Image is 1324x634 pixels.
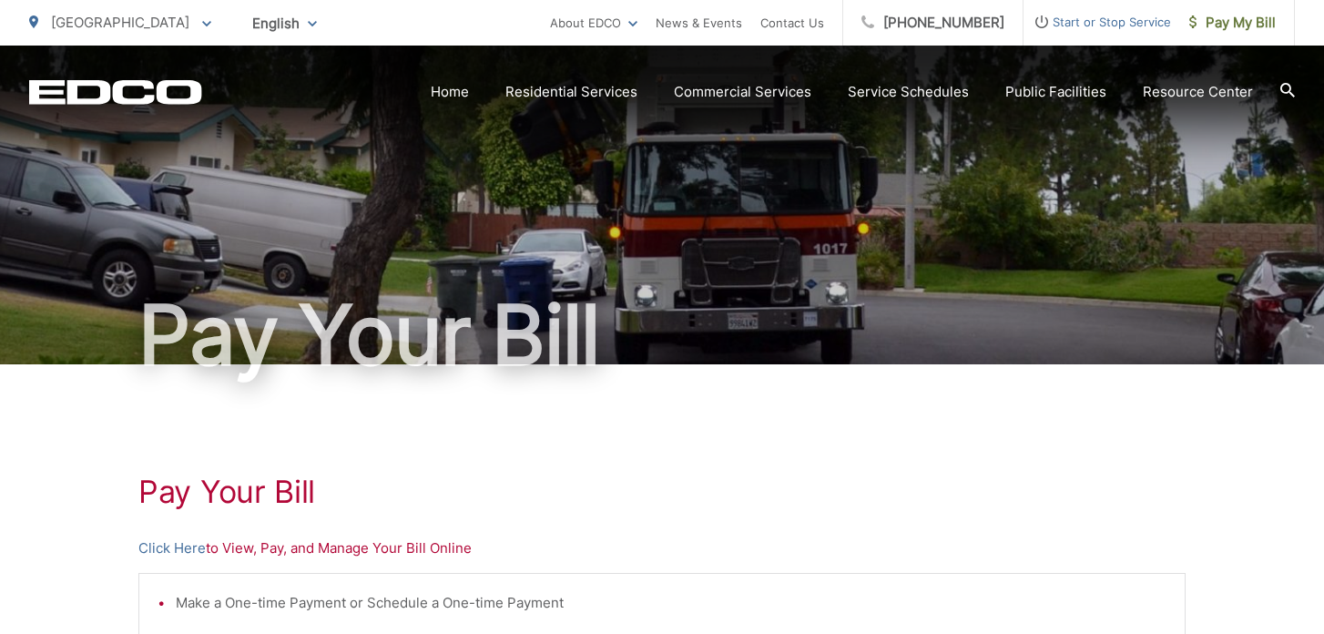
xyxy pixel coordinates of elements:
[505,81,637,103] a: Residential Services
[760,12,824,34] a: Contact Us
[674,81,811,103] a: Commercial Services
[1189,12,1276,34] span: Pay My Bill
[239,7,331,39] span: English
[550,12,637,34] a: About EDCO
[51,14,189,31] span: [GEOGRAPHIC_DATA]
[29,79,202,105] a: EDCD logo. Return to the homepage.
[29,290,1295,381] h1: Pay Your Bill
[138,537,206,559] a: Click Here
[176,592,1166,614] li: Make a One-time Payment or Schedule a One-time Payment
[1143,81,1253,103] a: Resource Center
[848,81,969,103] a: Service Schedules
[138,537,1186,559] p: to View, Pay, and Manage Your Bill Online
[656,12,742,34] a: News & Events
[1005,81,1106,103] a: Public Facilities
[431,81,469,103] a: Home
[138,474,1186,510] h1: Pay Your Bill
